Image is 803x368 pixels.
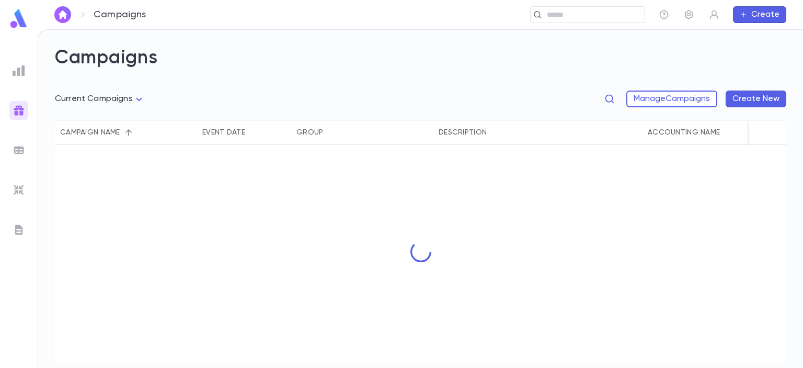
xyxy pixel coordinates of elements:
img: home_white.a664292cf8c1dea59945f0da9f25487c.svg [56,10,69,19]
p: Campaigns [94,9,146,20]
div: Event Date [202,120,245,145]
div: Current Campaigns [55,89,145,109]
button: Create [733,6,786,23]
h2: Campaigns [55,47,786,82]
div: Accounting Name [648,120,720,145]
img: reports_grey.c525e4749d1bce6a11f5fe2a8de1b229.svg [13,64,25,77]
div: Campaign name [55,120,197,145]
img: batches_grey.339ca447c9d9533ef1741baa751efc33.svg [13,144,25,157]
div: Group [291,120,433,145]
button: Sort [120,124,137,141]
button: Create New [726,91,786,107]
img: letters_grey.7941b92b52307dd3b8a917253454ce1c.svg [13,224,25,236]
img: logo [8,8,29,29]
div: Accounting Name [643,120,760,145]
img: campaigns_gradient.17ab1fa96dd0f67c2e976ce0b3818124.svg [13,104,25,117]
div: Description [433,120,643,145]
div: Description [439,120,487,145]
div: Campaign name [60,120,120,145]
button: ManageCampaigns [626,91,717,107]
img: imports_grey.530a8a0e642e233f2baf0ef88e8c9fcb.svg [13,184,25,196]
span: Current Campaigns [55,95,133,103]
div: Event Date [197,120,291,145]
div: Group [296,120,323,145]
